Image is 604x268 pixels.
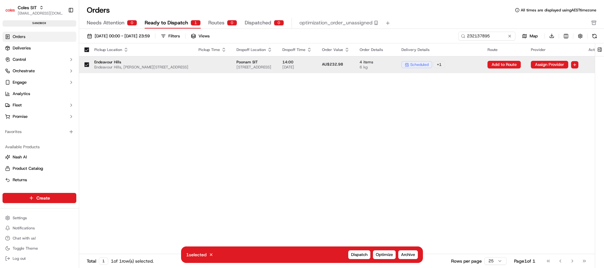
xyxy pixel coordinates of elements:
[60,92,102,98] span: API Documentation
[4,89,51,101] a: 📗Knowledge Base
[94,65,188,70] span: Endeavour Hills, [PERSON_NAME][STREET_ADDRESS]
[282,60,312,65] span: 14:00
[588,47,602,52] div: Actions
[13,91,30,97] span: Analytics
[3,112,76,122] button: Promise
[87,19,124,27] span: Needs Attention
[236,47,272,52] div: Dropoff Location
[3,234,76,243] button: Chat with us!
[401,47,477,52] div: Delivery Details
[13,256,26,261] span: Log out
[188,32,212,41] button: Views
[111,258,154,264] div: 1 of 1 row(s) selected.
[3,43,76,53] a: Deliveries
[198,47,226,52] div: Pickup Time
[5,166,74,171] a: Product Catalog
[186,252,206,258] p: 1 selected
[3,254,76,263] button: Log out
[3,214,76,222] button: Settings
[13,177,27,183] span: Returns
[5,177,74,183] a: Returns
[13,34,25,40] span: Orders
[3,77,76,87] button: Engage
[13,102,22,108] span: Fleet
[282,65,312,70] span: [DATE]
[6,61,18,72] img: 1736555255976-a54dd68f-1ca7-489b-9aae-adbdc363a1c4
[451,258,482,264] p: Rows per page
[13,246,38,251] span: Toggle Theme
[3,54,76,65] button: Control
[5,154,74,160] a: Nash AI
[13,236,36,241] span: Chat with us!
[299,19,373,27] span: optimization_order_unassigned
[360,47,391,52] div: Order Details
[376,252,393,258] span: Optimize
[108,62,115,70] button: Start new chat
[45,107,77,112] a: Powered byPylon
[3,142,76,152] div: Available Products
[373,250,396,259] button: Optimize
[94,60,188,65] span: Endeavour Hills
[3,127,76,137] div: Favorites
[18,11,63,16] button: [EMAIL_ADDRESS][DOMAIN_NAME]
[531,47,578,52] div: Provider
[274,20,284,26] div: 0
[410,62,429,67] span: scheduled
[95,33,150,39] span: [DATE] 00:00 - [DATE] 23:59
[6,93,11,98] div: 📗
[3,89,76,99] a: Analytics
[3,20,76,27] div: sandbox
[3,175,76,185] button: Returns
[22,61,104,67] div: Start new chat
[13,68,35,74] span: Orchestrate
[3,32,76,42] a: Orders
[63,107,77,112] span: Pylon
[94,47,188,52] div: Pickup Location
[13,80,27,85] span: Engage
[13,57,26,62] span: Control
[208,19,224,27] span: Routes
[3,152,76,162] button: Nash AI
[99,258,108,265] div: 1
[191,20,201,26] div: 1
[87,5,110,15] h1: Orders
[3,100,76,110] button: Fleet
[3,244,76,253] button: Toggle Theme
[53,93,59,98] div: 💻
[13,45,31,51] span: Deliveries
[13,226,35,231] span: Notifications
[3,163,76,174] button: Product Catalog
[6,6,19,19] img: Nash
[530,33,538,39] span: Map
[3,193,76,203] button: Create
[531,61,568,68] button: Assign Provider
[458,32,515,41] input: Type to search
[514,258,535,264] div: Page 1 of 1
[3,66,76,76] button: Orchestrate
[87,258,108,265] div: Total
[322,47,349,52] div: Order Value
[236,60,272,65] span: Poonam SIT
[145,19,188,27] span: Ready to Dispatch
[360,60,391,65] span: 4 items
[198,33,210,39] span: Views
[5,5,15,15] img: Coles SIT
[398,250,418,259] button: Archive
[3,224,76,233] button: Notifications
[590,32,599,41] button: Refresh
[3,3,66,18] button: Coles SITColes SIT[EMAIL_ADDRESS][DOMAIN_NAME]
[13,114,28,119] span: Promise
[433,61,445,68] div: + 1
[236,65,272,70] span: [STREET_ADDRESS]
[13,215,27,220] span: Settings
[18,4,37,11] button: Coles SIT
[360,65,391,70] span: 6 kg
[488,61,521,68] button: Add to Route
[518,32,542,40] button: Map
[51,89,104,101] a: 💻API Documentation
[158,32,183,41] button: Filters
[6,25,115,35] p: Welcome 👋
[16,41,114,48] input: Got a question? Start typing here...
[245,19,271,27] span: Dispatched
